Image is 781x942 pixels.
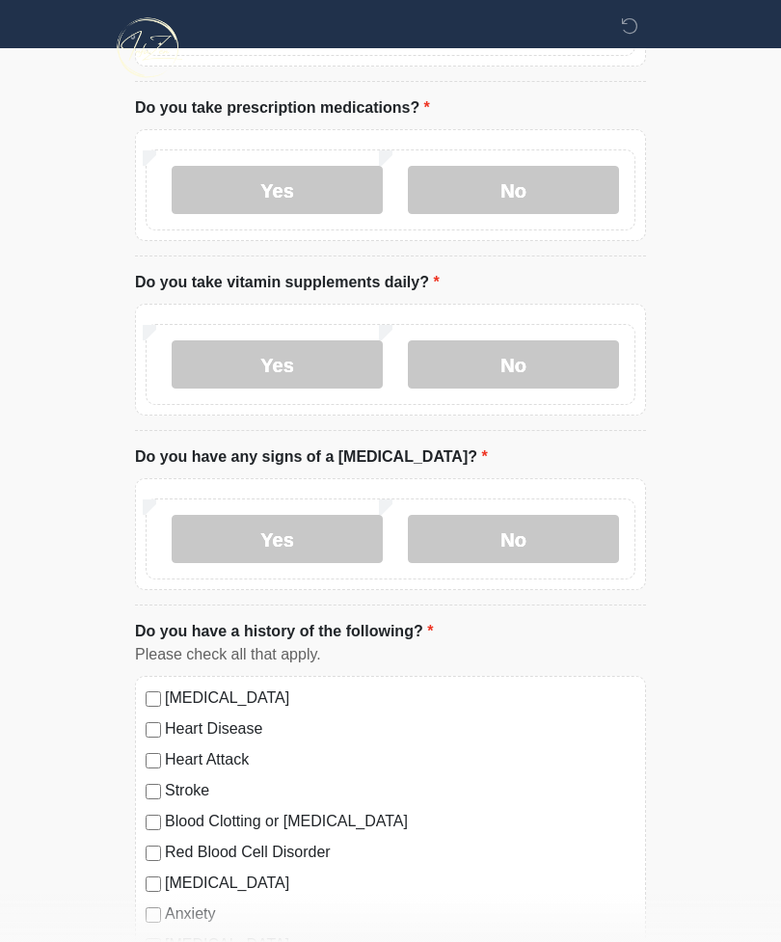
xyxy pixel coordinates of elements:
input: Anxiety [146,907,161,923]
input: Stroke [146,784,161,799]
label: Heart Disease [165,717,635,740]
input: Red Blood Cell Disorder [146,846,161,861]
label: Yes [172,515,383,563]
label: No [408,340,619,389]
label: Blood Clotting or [MEDICAL_DATA] [165,810,635,833]
input: [MEDICAL_DATA] [146,876,161,892]
label: Heart Attack [165,748,635,771]
label: [MEDICAL_DATA] [165,686,635,710]
img: InfuZen Health Logo [116,14,182,81]
label: No [408,515,619,563]
label: No [408,166,619,214]
input: Heart Disease [146,722,161,738]
div: Please check all that apply. [135,643,646,666]
input: Heart Attack [146,753,161,768]
label: [MEDICAL_DATA] [165,872,635,895]
input: Blood Clotting or [MEDICAL_DATA] [146,815,161,830]
label: Yes [172,166,383,214]
label: Do you have a history of the following? [135,620,433,643]
label: Do you have any signs of a [MEDICAL_DATA]? [135,445,488,469]
input: [MEDICAL_DATA] [146,691,161,707]
label: Red Blood Cell Disorder [165,841,635,864]
label: Do you take vitamin supplements daily? [135,271,440,294]
label: Stroke [165,779,635,802]
label: Anxiety [165,902,635,926]
label: Do you take prescription medications? [135,96,430,120]
label: Yes [172,340,383,389]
